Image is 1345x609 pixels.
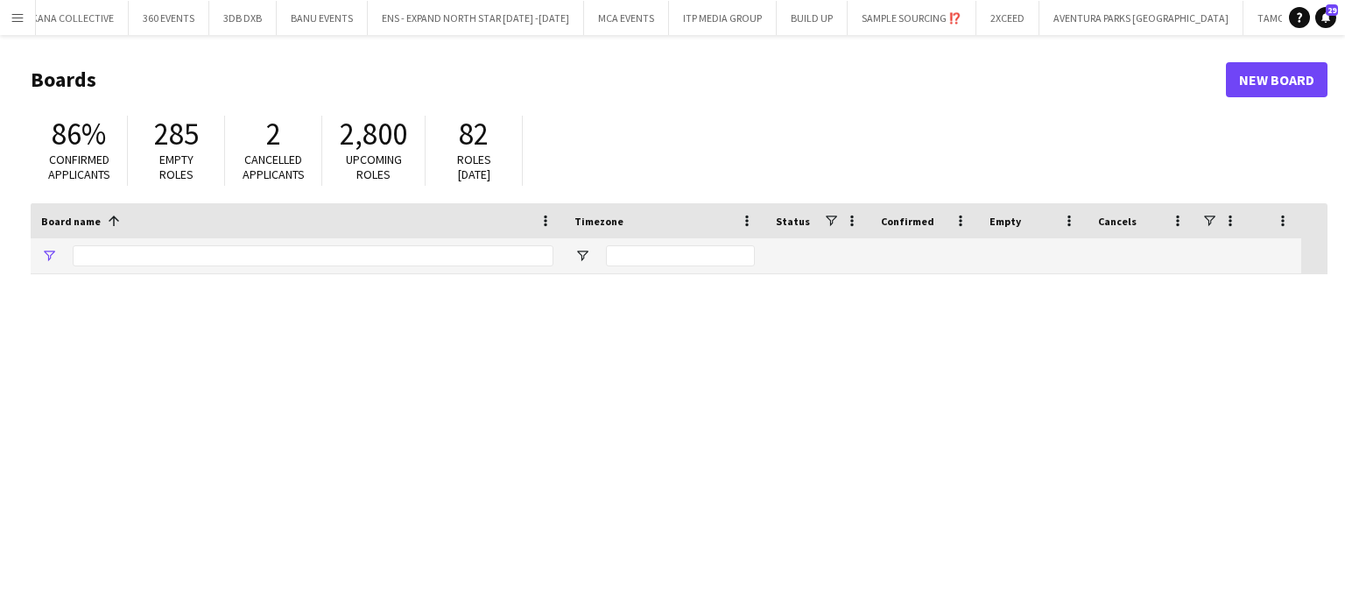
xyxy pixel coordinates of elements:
button: SAMPLE SOURCING ⁉️ [848,1,976,35]
span: Board name [41,215,101,228]
span: 86% [52,115,106,153]
button: Open Filter Menu [41,248,57,264]
button: Open Filter Menu [574,248,590,264]
span: 2 [266,115,281,153]
span: Confirmed applicants [48,152,110,182]
button: ENS - EXPAND NORTH STAR [DATE] -[DATE] [368,1,584,35]
button: 360 EVENTS [129,1,209,35]
button: MCA EVENTS [584,1,669,35]
span: 29 [1326,4,1338,16]
span: 82 [459,115,489,153]
span: 2,800 [340,115,407,153]
button: AVENTURA PARKS [GEOGRAPHIC_DATA] [1039,1,1243,35]
button: 2XCEED [976,1,1039,35]
span: Confirmed [881,215,934,228]
span: Cancelled applicants [243,152,305,182]
span: Empty roles [159,152,194,182]
input: Board name Filter Input [73,245,553,266]
span: Status [776,215,810,228]
span: 285 [154,115,199,153]
button: 3DB DXB [209,1,277,35]
span: Timezone [574,215,623,228]
button: TAMOOZ [1243,1,1314,35]
h1: Boards [31,67,1226,93]
input: Timezone Filter Input [606,245,755,266]
span: Upcoming roles [346,152,402,182]
span: Empty [989,215,1021,228]
button: BUILD UP [777,1,848,35]
button: ITP MEDIA GROUP [669,1,777,35]
a: 29 [1315,7,1336,28]
span: Roles [DATE] [457,152,491,182]
button: AKANA COLLECTIVE [11,1,129,35]
a: New Board [1226,62,1327,97]
span: Cancels [1098,215,1137,228]
button: BANU EVENTS [277,1,368,35]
